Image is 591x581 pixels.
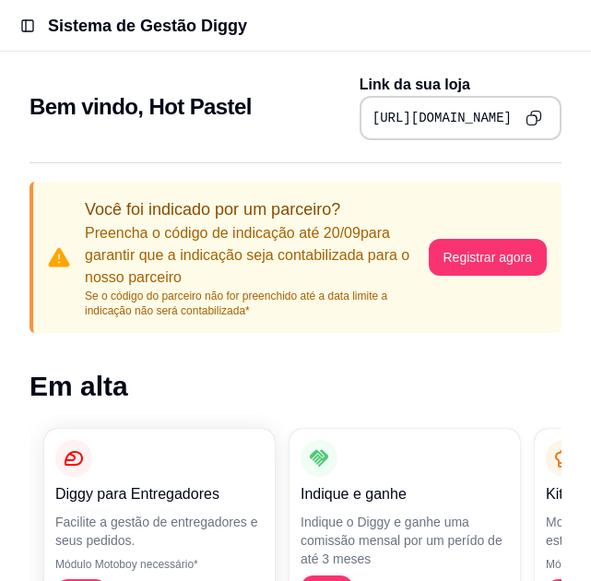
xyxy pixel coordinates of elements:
button: Registrar agora [429,239,548,276]
p: Indique o Diggy e ganhe uma comissão mensal por um perído de até 3 meses [301,513,509,568]
p: Indique e ganhe [301,483,509,505]
p: Preencha o código de indicação até 20/09 para garantir que a indicação seja contabilizada para o ... [85,222,429,289]
p: Módulo Motoboy necessário* [55,557,264,572]
h2: Bem vindo, Hot Pastel [30,92,252,122]
p: Você foi indicado por um parceiro? [85,196,429,222]
pre: [URL][DOMAIN_NAME] [372,109,512,127]
h1: Sistema de Gestão Diggy [48,13,247,39]
p: Se o código do parceiro não for preenchido até a data limite a indicação não será contabilizada* [85,289,429,318]
p: Link da sua loja [360,74,561,96]
p: Diggy para Entregadores [55,483,264,505]
button: Copy to clipboard [519,103,549,133]
h1: Em alta [30,370,561,403]
p: Facilite a gestão de entregadores e seus pedidos. [55,513,264,550]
